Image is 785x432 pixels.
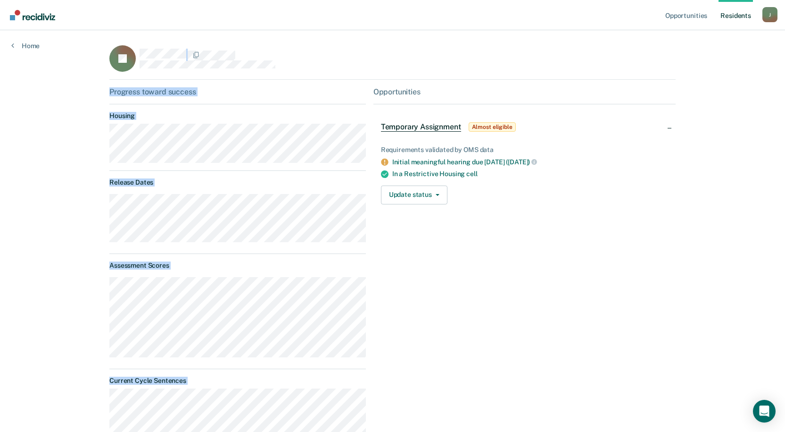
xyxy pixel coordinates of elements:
[392,158,668,166] div: Initial meaningful hearing due [DATE] ([DATE])
[109,377,366,385] dt: Current Cycle Sentences
[762,7,777,22] div: J
[11,42,40,50] a: Home
[109,112,366,120] dt: Housing
[381,122,461,132] span: Temporary Assignment
[109,262,366,270] dt: Assessment Scores
[753,400,776,423] div: Open Intercom Messenger
[373,112,676,142] div: Temporary AssignmentAlmost eligible
[469,122,516,132] span: Almost eligible
[373,87,676,96] div: Opportunities
[109,87,366,96] div: Progress toward success
[466,170,477,178] span: cell
[762,7,777,22] button: Profile dropdown button
[381,146,668,154] div: Requirements validated by OMS data
[109,178,366,186] dt: Release Dates
[10,10,55,20] img: Recidiviz
[381,186,447,204] button: Update status
[392,170,668,178] div: In a Restrictive Housing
